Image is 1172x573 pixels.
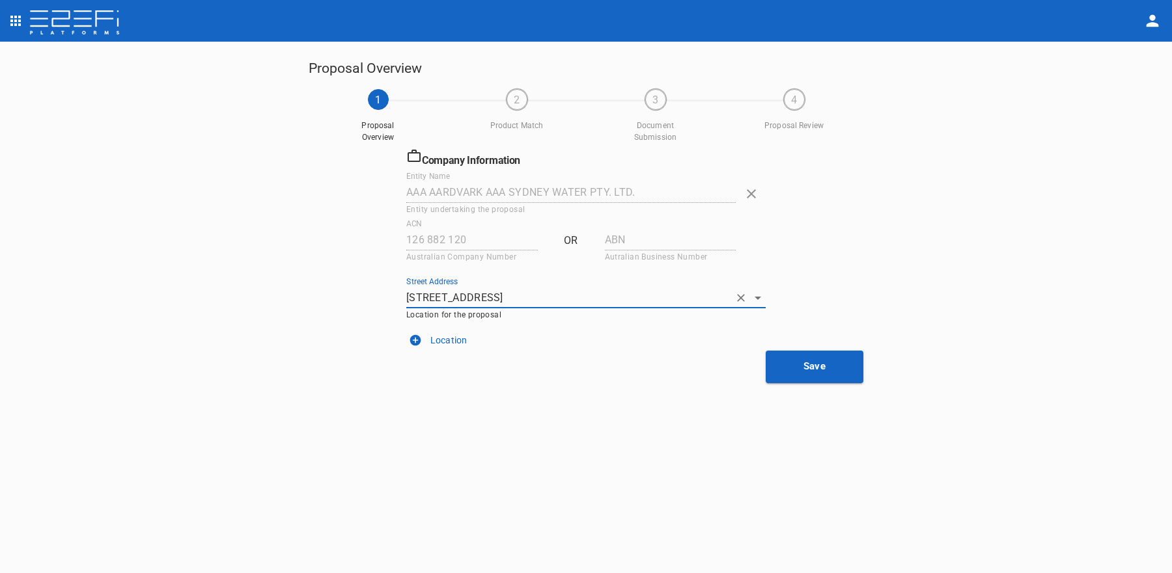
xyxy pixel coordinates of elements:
p: Australian Company Number [406,252,538,261]
button: Open [749,289,767,307]
p: Location for the proposal [406,310,766,319]
span: Proposal Review [762,120,827,131]
h6: Company Information [406,148,766,167]
span: Product Match [484,120,550,131]
button: Clear [732,289,750,307]
p: Entity undertaking the proposal [406,205,736,214]
h5: Proposal Overview [309,57,863,79]
span: Proposal Overview [346,120,411,142]
p: Location [430,334,467,347]
button: Save [766,351,863,383]
span: Document Submission [623,120,688,142]
label: ACN [406,218,422,229]
button: Location [406,330,766,351]
p: OR [548,233,594,248]
p: Autralian Business Number [605,252,736,261]
label: Entity Name [406,170,450,181]
label: Street Address [406,276,458,287]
